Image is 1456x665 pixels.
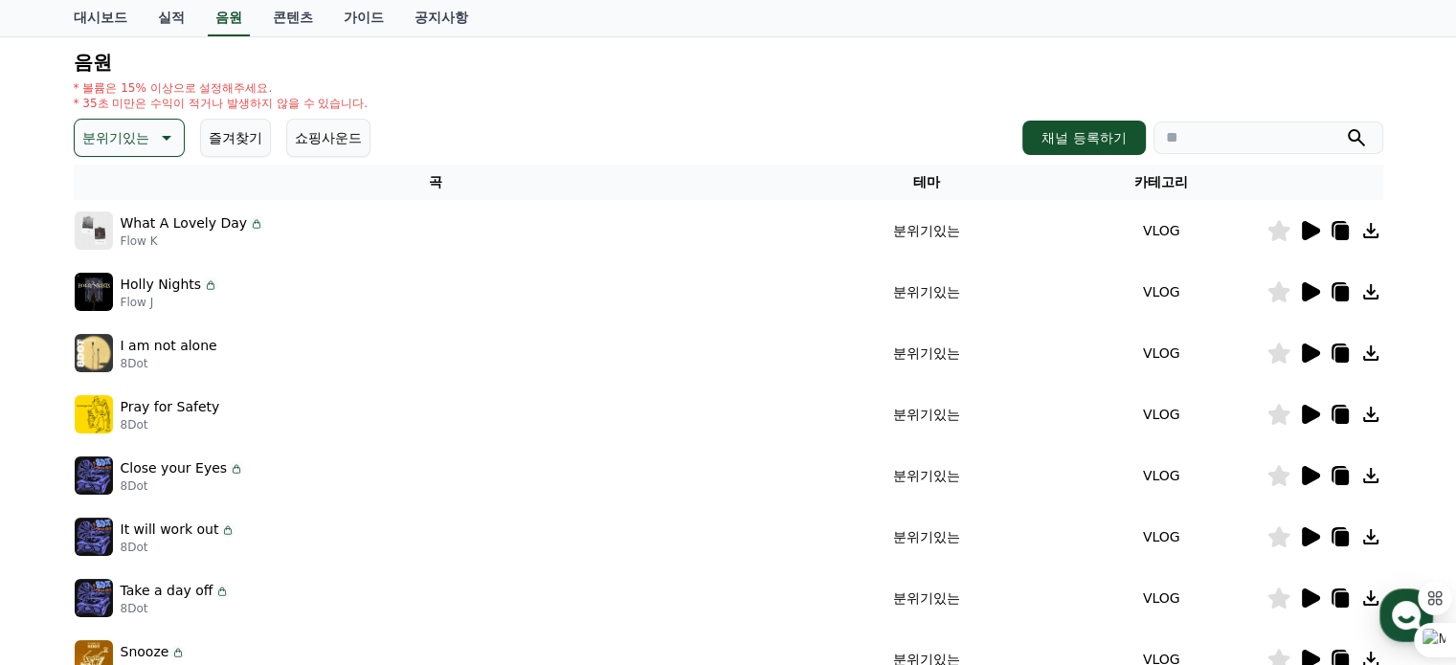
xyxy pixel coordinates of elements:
[74,96,369,111] p: * 35초 미만은 수익이 적거나 발생하지 않을 수 있습니다.
[1022,121,1145,155] button: 채널 등록하기
[796,165,1056,200] th: 테마
[75,273,113,311] img: music
[1057,322,1266,384] td: VLOG
[796,200,1056,261] td: 분위기있는
[796,445,1056,506] td: 분위기있는
[121,601,231,616] p: 8Dot
[121,397,220,417] p: Pray for Safety
[74,52,1383,73] h4: 음원
[1057,165,1266,200] th: 카테고리
[6,506,126,554] a: 홈
[121,520,219,540] p: It will work out
[121,458,228,478] p: Close your Eyes
[796,261,1056,322] td: 분위기있는
[121,213,248,233] p: What A Lovely Day
[121,356,217,371] p: 8Dot
[82,124,149,151] p: 분위기있는
[121,478,245,494] p: 8Dot
[796,506,1056,567] td: 분위기있는
[121,233,265,249] p: Flow K
[75,211,113,250] img: music
[121,275,202,295] p: Holly Nights
[74,80,369,96] p: * 볼륨은 15% 이상으로 설정해주세요.
[1057,384,1266,445] td: VLOG
[796,384,1056,445] td: 분위기있는
[75,395,113,433] img: music
[1057,261,1266,322] td: VLOG
[247,506,368,554] a: 설정
[121,642,169,662] p: Snooze
[121,336,217,356] p: I am not alone
[74,165,797,200] th: 곡
[60,535,72,550] span: 홈
[200,119,271,157] button: 즐겨찾기
[126,506,247,554] a: 대화
[75,334,113,372] img: music
[121,540,236,555] p: 8Dot
[286,119,370,157] button: 쇼핑사운드
[121,581,213,601] p: Take a day off
[121,417,220,432] p: 8Dot
[1057,200,1266,261] td: VLOG
[75,456,113,495] img: music
[1057,445,1266,506] td: VLOG
[74,119,185,157] button: 분위기있는
[121,295,219,310] p: Flow J
[1057,567,1266,629] td: VLOG
[796,567,1056,629] td: 분위기있는
[1057,506,1266,567] td: VLOG
[175,536,198,551] span: 대화
[75,518,113,556] img: music
[296,535,319,550] span: 설정
[796,322,1056,384] td: 분위기있는
[75,579,113,617] img: music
